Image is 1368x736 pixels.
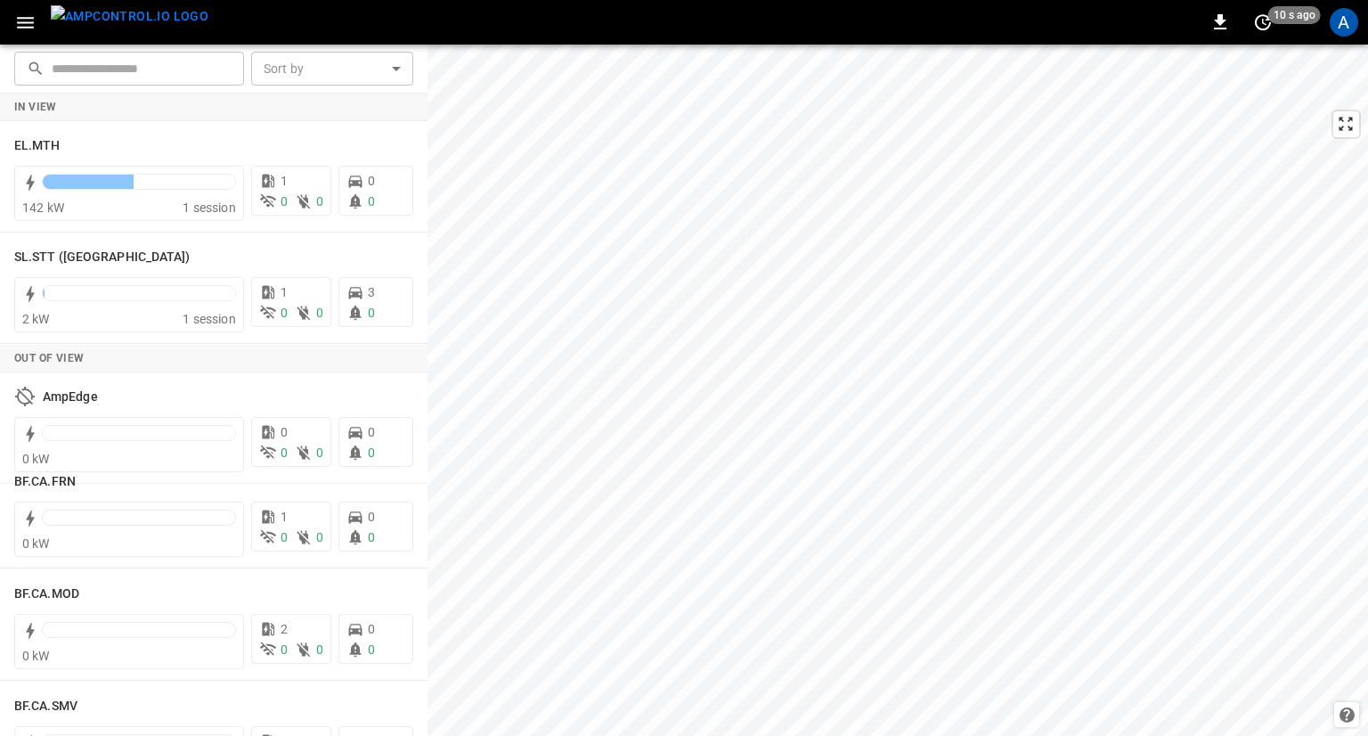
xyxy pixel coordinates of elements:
canvas: Map [427,45,1368,736]
strong: Out of View [14,352,84,364]
span: 0 [368,510,375,524]
span: 0 [281,306,288,320]
span: 0 [281,194,288,209]
span: 0 [316,530,323,544]
span: 0 kW [22,649,50,663]
span: 0 [316,194,323,209]
div: profile-icon [1330,8,1358,37]
h6: AmpEdge [43,388,98,407]
span: 0 kW [22,536,50,551]
span: 1 [281,510,288,524]
span: 1 [281,174,288,188]
button: set refresh interval [1249,8,1277,37]
span: 1 session [183,200,235,215]
span: 0 [281,642,288,657]
span: 0 [281,425,288,439]
img: ampcontrol.io logo [51,5,208,28]
span: 0 kW [22,452,50,466]
span: 0 [368,306,375,320]
span: 0 [368,642,375,657]
span: 0 [316,446,323,460]
h6: EL.MTH [14,136,61,156]
span: 0 [368,622,375,636]
span: 0 [368,530,375,544]
span: 3 [368,285,375,299]
h6: BF.CA.SMV [14,697,77,716]
span: 1 [281,285,288,299]
h6: BF.CA.FRN [14,472,76,492]
h6: SL.STT (Statesville) [14,248,191,267]
span: 0 [281,446,288,460]
span: 0 [316,642,323,657]
span: 1 session [183,312,235,326]
span: 0 [368,194,375,209]
strong: In View [14,101,57,113]
span: 2 [281,622,288,636]
span: 2 kW [22,312,50,326]
span: 0 [316,306,323,320]
span: 0 [368,174,375,188]
span: 0 [281,530,288,544]
span: 0 [368,446,375,460]
h6: BF.CA.MOD [14,585,79,604]
span: 142 kW [22,200,64,215]
span: 0 [368,425,375,439]
span: 10 s ago [1268,6,1321,24]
